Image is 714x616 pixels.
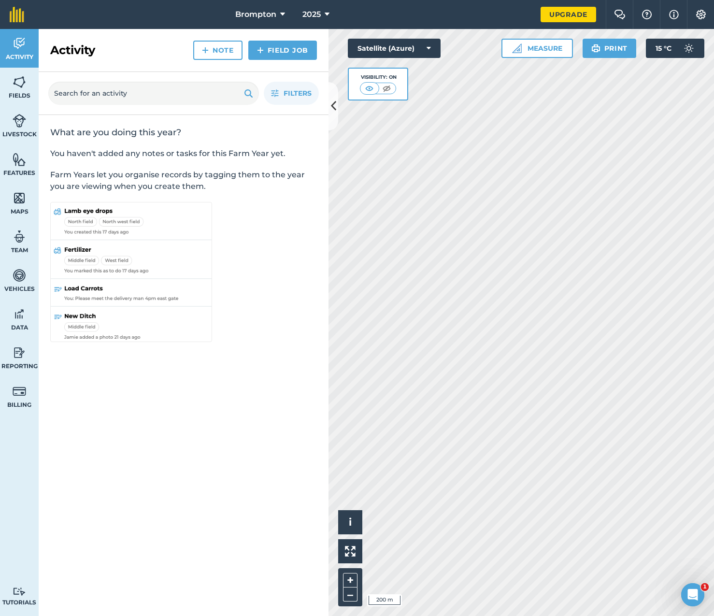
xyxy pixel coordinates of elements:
span: i [349,516,352,528]
img: svg+xml;base64,PHN2ZyB4bWxucz0iaHR0cDovL3d3dy53My5vcmcvMjAwMC9zdmciIHdpZHRoPSI1MCIgaGVpZ2h0PSI0MC... [381,84,393,93]
a: Note [193,41,243,60]
h2: What are you doing this year? [50,127,317,138]
p: You haven't added any notes or tasks for this Farm Year yet. [50,148,317,159]
img: svg+xml;base64,PD94bWwgdmVyc2lvbj0iMS4wIiBlbmNvZGluZz0idXRmLTgiPz4KPCEtLSBHZW5lcmF0b3I6IEFkb2JlIE... [13,587,26,596]
button: 15 °C [646,39,704,58]
img: Two speech bubbles overlapping with the left bubble in the forefront [614,10,626,19]
h2: Activity [50,43,95,58]
span: 2025 [302,9,321,20]
img: svg+xml;base64,PD94bWwgdmVyc2lvbj0iMS4wIiBlbmNvZGluZz0idXRmLTgiPz4KPCEtLSBHZW5lcmF0b3I6IEFkb2JlIE... [13,384,26,399]
a: Upgrade [541,7,596,22]
img: Ruler icon [512,43,522,53]
img: svg+xml;base64,PHN2ZyB4bWxucz0iaHR0cDovL3d3dy53My5vcmcvMjAwMC9zdmciIHdpZHRoPSI1NiIgaGVpZ2h0PSI2MC... [13,75,26,89]
img: A question mark icon [641,10,653,19]
img: svg+xml;base64,PD94bWwgdmVyc2lvbj0iMS4wIiBlbmNvZGluZz0idXRmLTgiPz4KPCEtLSBHZW5lcmF0b3I6IEFkb2JlIE... [13,229,26,244]
img: svg+xml;base64,PD94bWwgdmVyc2lvbj0iMS4wIiBlbmNvZGluZz0idXRmLTgiPz4KPCEtLSBHZW5lcmF0b3I6IEFkb2JlIE... [13,345,26,360]
input: Search for an activity [48,82,259,105]
span: 15 ° C [656,39,671,58]
img: svg+xml;base64,PHN2ZyB4bWxucz0iaHR0cDovL3d3dy53My5vcmcvMjAwMC9zdmciIHdpZHRoPSIxNCIgaGVpZ2h0PSIyNC... [202,44,209,56]
button: Print [583,39,637,58]
div: Visibility: On [360,73,397,81]
img: Four arrows, one pointing top left, one top right, one bottom right and the last bottom left [345,546,356,557]
a: Field Job [248,41,317,60]
img: fieldmargin Logo [10,7,24,22]
img: svg+xml;base64,PD94bWwgdmVyc2lvbj0iMS4wIiBlbmNvZGluZz0idXRmLTgiPz4KPCEtLSBHZW5lcmF0b3I6IEFkb2JlIE... [13,36,26,51]
img: svg+xml;base64,PD94bWwgdmVyc2lvbj0iMS4wIiBlbmNvZGluZz0idXRmLTgiPz4KPCEtLSBHZW5lcmF0b3I6IEFkb2JlIE... [13,268,26,283]
img: svg+xml;base64,PHN2ZyB4bWxucz0iaHR0cDovL3d3dy53My5vcmcvMjAwMC9zdmciIHdpZHRoPSI1NiIgaGVpZ2h0PSI2MC... [13,191,26,205]
img: svg+xml;base64,PD94bWwgdmVyc2lvbj0iMS4wIiBlbmNvZGluZz0idXRmLTgiPz4KPCEtLSBHZW5lcmF0b3I6IEFkb2JlIE... [13,307,26,321]
span: Brompton [235,9,276,20]
button: i [338,510,362,534]
iframe: Intercom live chat [681,583,704,606]
img: svg+xml;base64,PHN2ZyB4bWxucz0iaHR0cDovL3d3dy53My5vcmcvMjAwMC9zdmciIHdpZHRoPSIxOSIgaGVpZ2h0PSIyNC... [244,87,253,99]
img: svg+xml;base64,PHN2ZyB4bWxucz0iaHR0cDovL3d3dy53My5vcmcvMjAwMC9zdmciIHdpZHRoPSI1NiIgaGVpZ2h0PSI2MC... [13,152,26,167]
img: svg+xml;base64,PD94bWwgdmVyc2lvbj0iMS4wIiBlbmNvZGluZz0idXRmLTgiPz4KPCEtLSBHZW5lcmF0b3I6IEFkb2JlIE... [679,39,699,58]
img: svg+xml;base64,PHN2ZyB4bWxucz0iaHR0cDovL3d3dy53My5vcmcvMjAwMC9zdmciIHdpZHRoPSIxNCIgaGVpZ2h0PSIyNC... [257,44,264,56]
img: svg+xml;base64,PHN2ZyB4bWxucz0iaHR0cDovL3d3dy53My5vcmcvMjAwMC9zdmciIHdpZHRoPSIxOSIgaGVpZ2h0PSIyNC... [591,43,600,54]
p: Farm Years let you organise records by tagging them to the year you are viewing when you create t... [50,169,317,192]
button: Measure [501,39,573,58]
button: + [343,573,357,587]
img: svg+xml;base64,PD94bWwgdmVyc2lvbj0iMS4wIiBlbmNvZGluZz0idXRmLTgiPz4KPCEtLSBHZW5lcmF0b3I6IEFkb2JlIE... [13,114,26,128]
span: Filters [284,88,312,99]
button: – [343,587,357,602]
button: Filters [264,82,319,105]
img: A cog icon [695,10,707,19]
button: Satellite (Azure) [348,39,441,58]
img: svg+xml;base64,PHN2ZyB4bWxucz0iaHR0cDovL3d3dy53My5vcmcvMjAwMC9zdmciIHdpZHRoPSI1MCIgaGVpZ2h0PSI0MC... [363,84,375,93]
img: svg+xml;base64,PHN2ZyB4bWxucz0iaHR0cDovL3d3dy53My5vcmcvMjAwMC9zdmciIHdpZHRoPSIxNyIgaGVpZ2h0PSIxNy... [669,9,679,20]
span: 1 [701,583,709,591]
